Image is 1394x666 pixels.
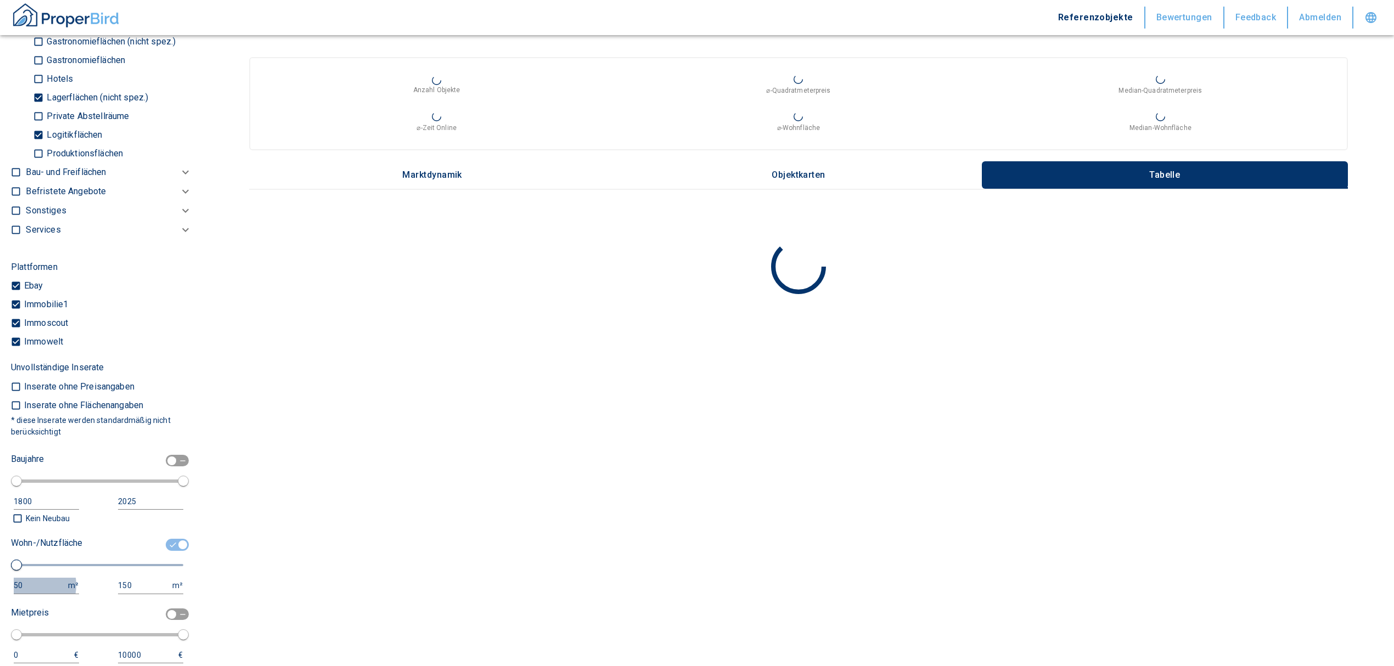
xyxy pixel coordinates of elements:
[11,2,121,29] img: ProperBird Logo and Home Button
[23,512,70,524] p: Kein Neubau
[44,149,123,158] p: Produktionsflächen
[118,579,161,592] div: 150
[11,2,121,33] button: ProperBird Logo and Home Button
[21,281,43,290] p: Ebay
[44,131,102,139] p: Logitikflächen
[1288,7,1353,29] button: Abmelden
[26,185,106,198] p: Befristete Angebote
[118,578,183,594] button: 150m²
[26,182,192,201] div: Befristete Angebote
[44,75,73,83] p: Hotels
[21,300,69,309] p: Immobilie1
[44,37,176,46] p: Gastronomieflächen (nicht spez.)
[21,382,134,391] p: Inserate ohne Preisangaben
[1129,123,1191,133] p: Median-Wohnfläche
[417,123,456,133] p: ⌀-Zeit Online
[44,112,129,121] p: Private Abstellräume
[1118,86,1202,95] p: Median-Quadratmeterpreis
[57,579,79,592] div: m²
[1145,7,1224,29] button: Bewertungen
[1224,7,1289,29] button: Feedback
[26,221,192,240] div: Services
[766,86,830,95] p: ⌀-Quadratmeterpreis
[11,537,82,550] p: Wohn-/Nutzfläche
[777,123,820,133] p: ⌀-Wohnfläche
[21,401,143,410] p: Inserate ohne Flächenangaben
[402,170,462,180] p: Marktdynamik
[771,170,826,180] p: Objektkarten
[26,163,192,182] div: Bau- und Freiflächen
[11,261,58,274] p: Plattformen
[249,161,1348,189] div: wrapped label tabs example
[11,453,44,466] p: Baujahre
[1137,170,1192,180] p: Tabelle
[14,579,57,592] div: 50
[44,93,148,102] p: Lagerflächen (nicht spez.)
[26,166,106,179] p: Bau- und Freiflächen
[21,337,63,346] p: Immowelt
[161,579,183,592] div: m²
[21,319,68,328] p: Immoscout
[26,204,66,217] p: Sonstiges
[44,56,125,65] p: Gastronomieflächen
[11,606,49,619] p: Mietpreis
[11,415,187,438] p: * diese Inserate werden standardmäßig nicht berücksichtigt
[26,201,192,221] div: Sonstiges
[1047,7,1145,29] button: Referenzobjekte
[26,223,60,236] p: Services
[413,85,460,95] p: Anzahl Objekte
[11,361,104,374] p: Unvollständige Inserate
[14,578,79,594] button: 50m²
